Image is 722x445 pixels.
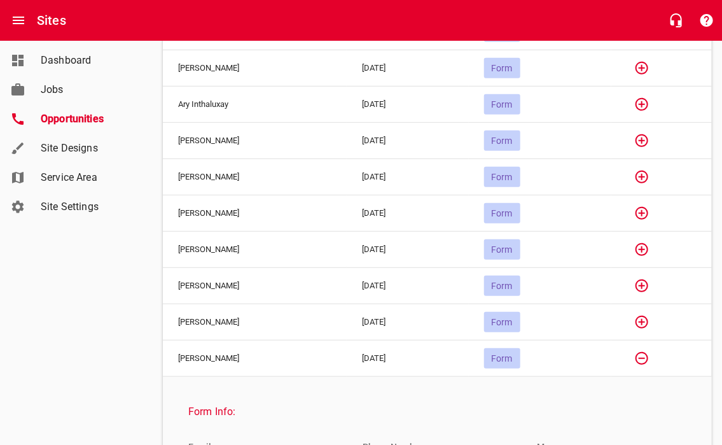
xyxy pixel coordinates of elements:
[41,111,137,127] span: Opportunities
[347,267,469,304] td: [DATE]
[484,94,520,115] div: Form
[41,199,137,215] span: Site Settings
[484,312,520,332] div: Form
[41,53,137,68] span: Dashboard
[484,348,520,369] div: Form
[188,404,676,420] span: Form Info:
[37,10,66,31] h6: Sites
[41,141,137,156] span: Site Designs
[163,267,347,304] td: [PERSON_NAME]
[484,167,520,187] div: Form
[347,340,469,376] td: [DATE]
[163,122,347,159] td: [PERSON_NAME]
[484,136,520,146] span: Form
[3,5,34,36] button: Open drawer
[347,86,469,122] td: [DATE]
[484,276,520,296] div: Form
[163,231,347,267] td: [PERSON_NAME]
[661,5,691,36] button: Live Chat
[347,122,469,159] td: [DATE]
[163,86,347,122] td: Ary Inthaluxay
[484,281,520,291] span: Form
[163,195,347,231] td: [PERSON_NAME]
[163,159,347,195] td: [PERSON_NAME]
[484,131,520,151] div: Form
[163,304,347,340] td: [PERSON_NAME]
[484,58,520,78] div: Form
[484,63,520,73] span: Form
[163,340,347,376] td: [PERSON_NAME]
[484,172,520,182] span: Form
[347,159,469,195] td: [DATE]
[347,50,469,86] td: [DATE]
[484,203,520,223] div: Form
[347,231,469,267] td: [DATE]
[347,195,469,231] td: [DATE]
[41,82,137,97] span: Jobs
[484,239,520,260] div: Form
[484,244,520,255] span: Form
[484,208,520,218] span: Form
[484,317,520,327] span: Form
[163,50,347,86] td: [PERSON_NAME]
[691,5,722,36] button: Support Portal
[484,99,520,109] span: Form
[484,353,520,364] span: Form
[41,170,137,185] span: Service Area
[347,304,469,340] td: [DATE]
